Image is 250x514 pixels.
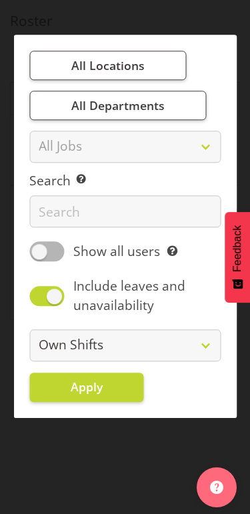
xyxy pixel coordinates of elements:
span: All Locations [71,57,145,73]
label: Search [29,171,221,191]
span: Apply [71,379,103,395]
span: Include leaves and unavailability [73,277,185,315]
img: help-xxl-2.png [210,481,223,494]
input: Search [29,196,221,228]
button: All Departments [29,91,206,120]
button: All Locations [29,51,186,80]
button: Feedback - Show survey [225,211,250,302]
span: Feedback [231,225,243,271]
span: All Departments [71,97,165,113]
span: Show all users [73,242,160,260]
button: Apply [29,373,143,402]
